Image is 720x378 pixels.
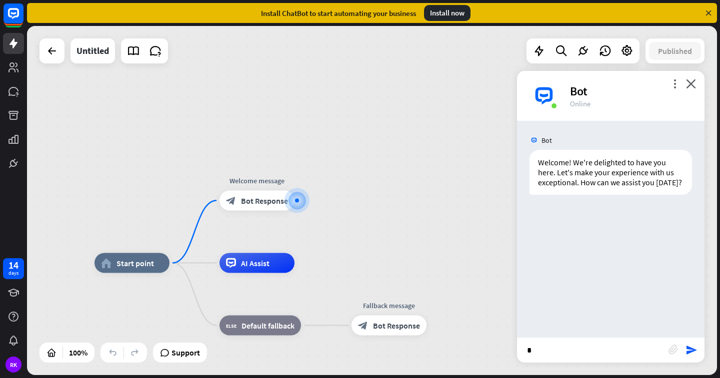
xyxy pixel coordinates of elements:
[344,301,434,311] div: Fallback message
[8,4,38,34] button: Open LiveChat chat widget
[226,321,236,331] i: block_fallback
[101,258,111,268] i: home_2
[241,196,288,206] span: Bot Response
[212,176,302,186] div: Welcome message
[3,258,24,279] a: 14 days
[241,258,269,268] span: AI Assist
[373,321,420,331] span: Bot Response
[670,79,679,88] i: more_vert
[261,8,416,18] div: Install ChatBot to start automating your business
[529,150,692,195] div: Welcome! We're delighted to have you here. Let's make your experience with us exceptional. How ca...
[649,42,701,60] button: Published
[76,38,109,63] div: Untitled
[226,196,236,206] i: block_bot_response
[8,261,18,270] div: 14
[685,344,697,356] i: send
[424,5,470,21] div: Install now
[358,321,368,331] i: block_bot_response
[570,83,692,99] div: Bot
[8,270,18,277] div: days
[116,258,154,268] span: Start point
[66,345,90,361] div: 100%
[668,345,678,355] i: block_attachment
[241,321,294,331] span: Default fallback
[570,99,692,108] div: Online
[686,79,696,88] i: close
[5,357,21,373] div: RK
[171,345,200,361] span: Support
[541,136,552,145] span: Bot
